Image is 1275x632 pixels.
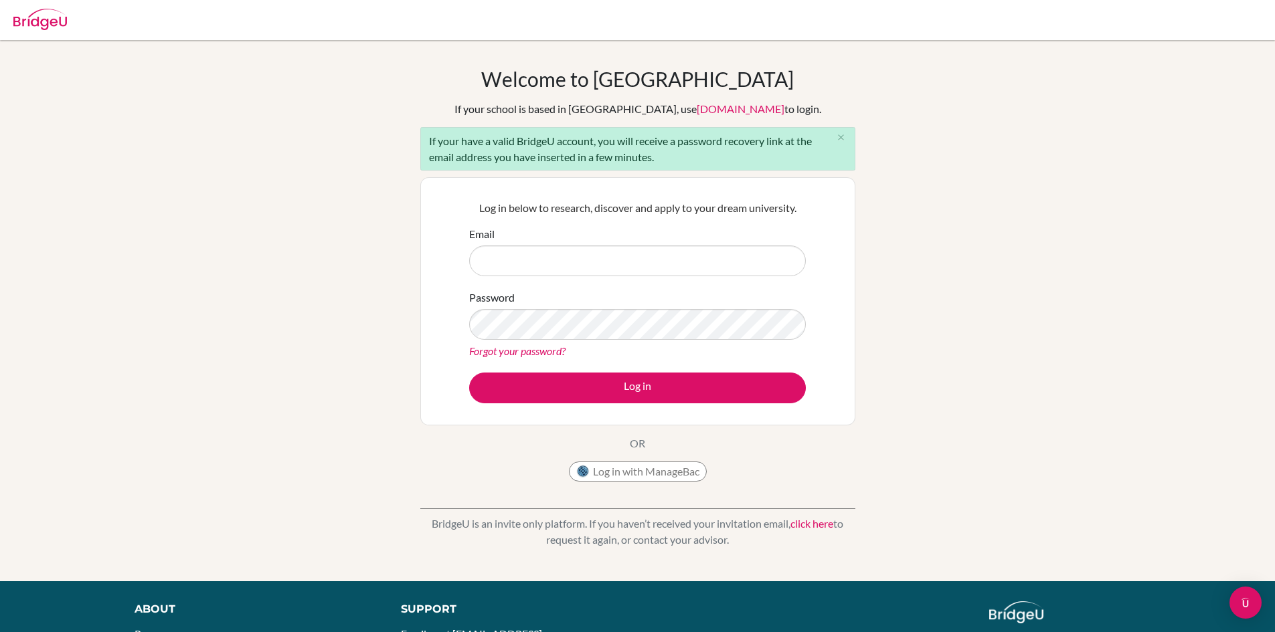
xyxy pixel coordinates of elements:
[836,132,846,142] i: close
[135,601,371,617] div: About
[401,601,622,617] div: Support
[469,200,806,216] p: Log in below to research, discover and apply to your dream university.
[469,373,806,403] button: Log in
[569,461,707,482] button: Log in with ManageBac
[469,344,566,357] a: Forgot your password?
[420,127,855,171] div: If your have a valid BridgeU account, you will receive a password recovery link at the email addr...
[481,67,794,91] h1: Welcome to [GEOGRAPHIC_DATA]
[454,101,821,117] div: If your school is based in [GEOGRAPHIC_DATA], use to login.
[828,128,855,148] button: Close
[469,290,515,306] label: Password
[790,517,833,530] a: click here
[697,102,784,115] a: [DOMAIN_NAME]
[420,516,855,548] p: BridgeU is an invite only platform. If you haven’t received your invitation email, to request it ...
[1229,587,1262,619] div: Open Intercom Messenger
[630,435,645,451] p: OR
[469,226,495,242] label: Email
[13,9,67,30] img: Bridge-U
[989,601,1043,623] img: logo_white@2x-f4f0deed5e89b7ecb1c2cc34c3e3d731f90f0f143d5ea2071677605dd97b5244.png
